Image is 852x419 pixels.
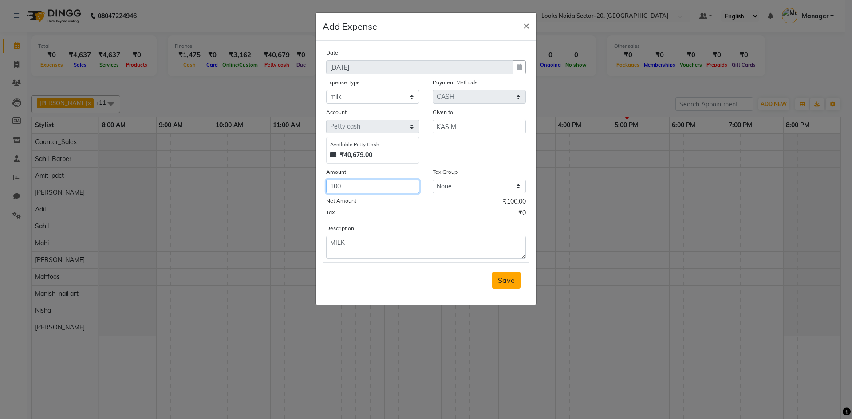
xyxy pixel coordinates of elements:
button: Close [516,13,536,38]
span: ₹0 [518,208,526,220]
strong: ₹40,679.00 [340,150,372,160]
label: Account [326,108,347,116]
label: Date [326,49,338,57]
label: Tax Group [433,168,458,176]
label: Description [326,224,354,232]
span: ₹100.00 [503,197,526,208]
span: × [523,19,529,32]
input: Amount [326,180,419,193]
label: Payment Methods [433,78,477,86]
label: Expense Type [326,78,360,86]
button: Save [492,272,521,289]
label: Given to [433,108,453,116]
input: Given to [433,120,526,133]
label: Tax [326,208,335,216]
label: Amount [326,168,346,176]
h5: Add Expense [323,20,377,33]
span: Save [498,276,515,285]
div: Available Petty Cash [330,141,415,149]
label: Net Amount [326,197,356,205]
